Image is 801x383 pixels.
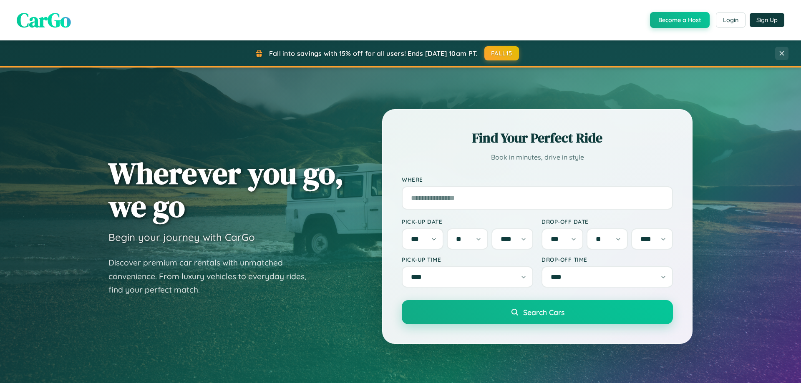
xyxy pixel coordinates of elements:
button: Become a Host [650,12,710,28]
button: Sign Up [750,13,784,27]
button: Login [716,13,746,28]
p: Discover premium car rentals with unmatched convenience. From luxury vehicles to everyday rides, ... [108,256,317,297]
span: CarGo [17,6,71,34]
h3: Begin your journey with CarGo [108,231,255,243]
label: Drop-off Date [542,218,673,225]
h2: Find Your Perfect Ride [402,129,673,147]
label: Drop-off Time [542,256,673,263]
span: Search Cars [523,308,564,317]
button: FALL15 [484,46,519,60]
label: Where [402,176,673,183]
p: Book in minutes, drive in style [402,151,673,163]
label: Pick-up Time [402,256,533,263]
button: Search Cars [402,300,673,324]
h1: Wherever you go, we go [108,157,344,223]
label: Pick-up Date [402,218,533,225]
span: Fall into savings with 15% off for all users! Ends [DATE] 10am PT. [269,49,478,58]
